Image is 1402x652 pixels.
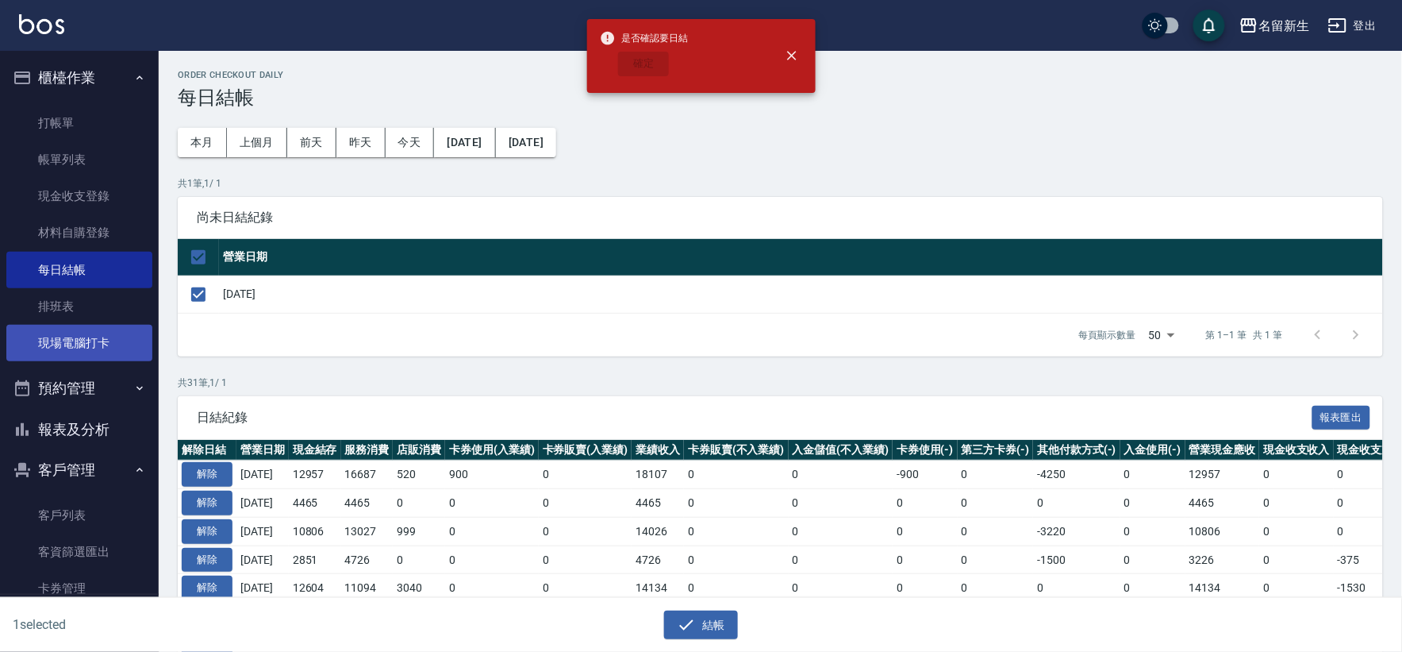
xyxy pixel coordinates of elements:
td: 0 [958,461,1034,489]
th: 入金使用(-) [1120,440,1185,461]
button: close [774,38,809,73]
td: 900 [445,461,539,489]
span: 是否確認要日結 [600,30,689,46]
th: 其他付款方式(-) [1033,440,1120,461]
td: 0 [958,546,1034,574]
td: 0 [684,461,789,489]
a: 報表匯出 [1312,409,1371,424]
th: 卡券使用(入業績) [445,440,539,461]
a: 客戶列表 [6,497,152,534]
img: Logo [19,14,64,34]
a: 帳單列表 [6,141,152,178]
td: 0 [958,574,1034,603]
button: 解除 [182,548,232,573]
td: 0 [789,574,893,603]
button: 櫃檯作業 [6,57,152,98]
th: 服務消費 [341,440,394,461]
td: 0 [1259,489,1334,518]
td: -3220 [1033,517,1120,546]
div: 50 [1143,314,1181,357]
th: 現金收支收入 [1259,440,1334,461]
td: 12957 [1185,461,1260,489]
td: [DATE] [236,546,289,574]
td: 4726 [632,546,684,574]
td: 0 [539,546,632,574]
td: 0 [684,489,789,518]
td: [DATE] [236,489,289,518]
p: 第 1–1 筆 共 1 筆 [1206,328,1283,342]
td: 0 [1259,517,1334,546]
td: 0 [684,574,789,603]
td: 0 [1120,574,1185,603]
td: 0 [445,574,539,603]
td: 0 [1259,574,1334,603]
td: 0 [393,546,445,574]
td: 0 [445,546,539,574]
th: 第三方卡券(-) [958,440,1034,461]
td: 0 [789,461,893,489]
button: 昨天 [336,128,386,157]
a: 卡券管理 [6,570,152,607]
td: 14026 [632,517,684,546]
td: 0 [539,461,632,489]
th: 店販消費 [393,440,445,461]
button: 解除 [182,576,232,600]
td: 0 [1120,461,1185,489]
th: 業績收入 [632,440,684,461]
button: 客戶管理 [6,449,152,491]
td: 0 [1259,461,1334,489]
td: 14134 [1185,574,1260,603]
button: 前天 [287,128,336,157]
td: [DATE] [219,276,1383,313]
td: 0 [1033,574,1120,603]
h3: 每日結帳 [178,87,1383,109]
td: 0 [958,489,1034,518]
td: 0 [1120,489,1185,518]
a: 客資篩選匯出 [6,534,152,570]
button: 解除 [182,491,232,515]
td: 10806 [1185,517,1260,546]
th: 現金結存 [289,440,341,461]
a: 排班表 [6,288,152,325]
td: 0 [893,546,958,574]
td: 18107 [632,461,684,489]
p: 每頁顯示數量 [1079,328,1136,342]
span: 日結紀錄 [197,410,1312,426]
td: 0 [393,489,445,518]
td: 4465 [1185,489,1260,518]
button: 報表匯出 [1312,406,1371,430]
td: 0 [684,517,789,546]
button: 今天 [386,128,435,157]
td: 14134 [632,574,684,603]
th: 卡券使用(-) [893,440,958,461]
td: 0 [893,574,958,603]
th: 營業日期 [219,239,1383,276]
td: 12604 [289,574,341,603]
td: 999 [393,517,445,546]
h6: 1 selected [13,615,348,635]
td: 0 [789,517,893,546]
th: 營業日期 [236,440,289,461]
th: 卡券販賣(入業績) [539,440,632,461]
div: 名留新生 [1258,16,1309,36]
td: 0 [1259,546,1334,574]
a: 材料自購登錄 [6,214,152,251]
td: 4465 [341,489,394,518]
a: 每日結帳 [6,252,152,288]
td: -1500 [1033,546,1120,574]
button: 上個月 [227,128,287,157]
p: 共 31 筆, 1 / 1 [178,376,1383,390]
td: -900 [893,461,958,489]
td: 0 [1120,517,1185,546]
td: 16687 [341,461,394,489]
td: 3040 [393,574,445,603]
button: [DATE] [496,128,556,157]
td: 13027 [341,517,394,546]
span: 尚未日結紀錄 [197,210,1364,226]
td: 0 [789,546,893,574]
button: [DATE] [434,128,495,157]
td: 0 [445,489,539,518]
td: 12957 [289,461,341,489]
button: 報表及分析 [6,409,152,450]
td: 0 [445,517,539,546]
